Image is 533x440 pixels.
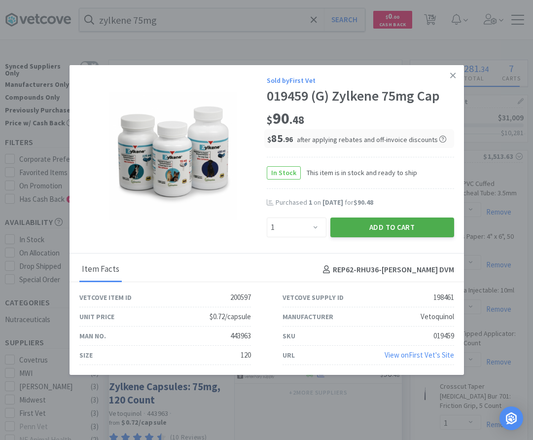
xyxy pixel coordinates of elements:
[283,135,293,144] span: . 96
[319,263,454,276] h4: REP62-RHU36 - [PERSON_NAME] DVM
[267,135,271,144] span: $
[421,311,454,323] div: Vetoquinol
[276,198,454,208] div: Purchased on for
[499,406,523,430] div: Open Intercom Messenger
[79,292,132,303] div: Vetcove Item ID
[283,292,344,303] div: Vetcove Supply ID
[354,198,373,207] span: $90.48
[297,135,446,144] span: after applying rebates and off-invoice discounts
[283,350,295,361] div: URL
[283,311,333,322] div: Manufacturer
[289,113,304,127] span: . 48
[230,292,251,303] div: 200597
[322,198,343,207] span: [DATE]
[267,167,300,179] span: In Stock
[267,88,454,105] div: 019459 (G) Zylkene 75mg Cap
[433,330,454,342] div: 019459
[79,330,106,341] div: Man No.
[210,311,251,323] div: $0.72/capsule
[267,113,273,127] span: $
[267,75,454,86] div: Sold by First Vet
[330,218,454,237] button: Add to Cart
[309,198,312,207] span: 1
[267,131,293,145] span: 85
[109,92,237,220] img: 0c7445be65b54295bb0e779522a03f0b_198461.jpeg
[230,330,251,342] div: 443963
[385,350,454,360] a: View onFirst Vet's Site
[79,311,114,322] div: Unit Price
[301,167,417,178] span: This item is in stock and ready to ship
[433,292,454,303] div: 198461
[79,350,93,361] div: Size
[241,349,251,361] div: 120
[79,257,122,282] div: Item Facts
[267,109,304,128] span: 90
[283,330,295,341] div: SKU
